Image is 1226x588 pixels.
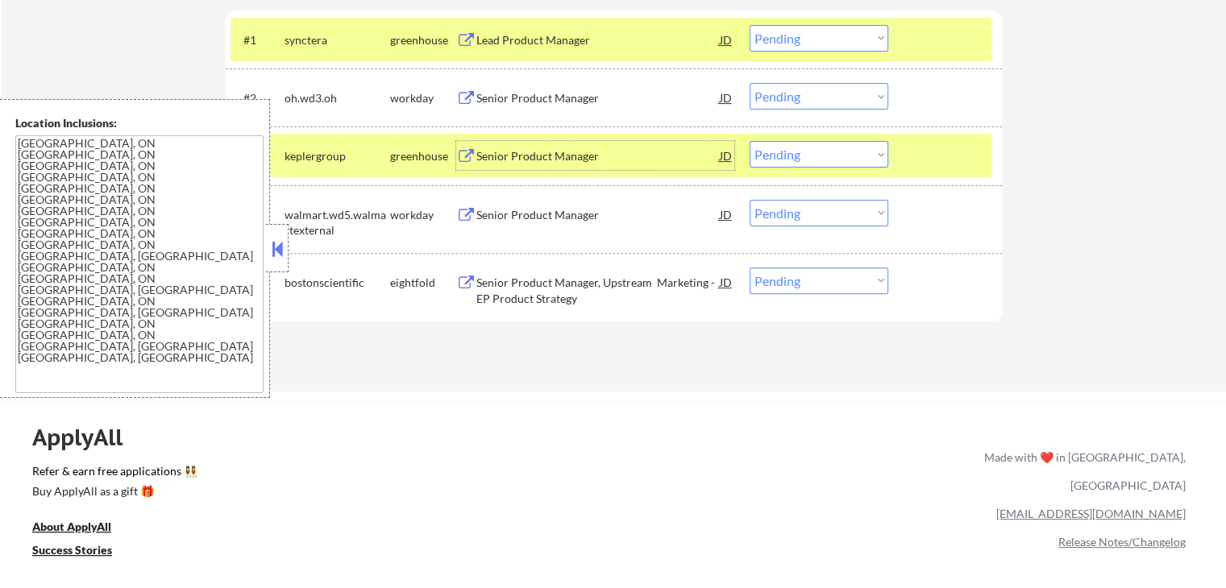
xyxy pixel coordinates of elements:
div: Senior Product Manager [476,207,720,223]
div: #1 [243,32,272,48]
a: [EMAIL_ADDRESS][DOMAIN_NAME] [996,507,1186,520]
div: JD [718,25,734,54]
div: synctera [285,32,390,48]
div: JD [718,83,734,112]
a: Buy ApplyAll as a gift 🎁 [32,482,193,503]
div: greenhouse [390,148,456,164]
div: greenhouse [390,32,456,48]
div: Senior Product Manager [476,148,720,164]
div: bostonscientific [285,275,390,291]
div: Senior Product Manager, Upstream Marketing - EP Product Strategy [476,275,720,306]
div: JD [718,200,734,229]
div: ApplyAll [32,424,141,451]
div: eightfold [390,275,456,291]
div: Location Inclusions: [15,115,264,131]
u: Success Stories [32,543,112,557]
div: #2 [243,90,272,106]
div: Made with ❤️ in [GEOGRAPHIC_DATA], [GEOGRAPHIC_DATA] [978,443,1186,499]
div: keplergroup [285,148,390,164]
u: About ApplyAll [32,520,111,533]
div: workday [390,90,456,106]
a: Refer & earn free applications 👯‍♀️ [32,466,647,482]
div: workday [390,207,456,223]
div: JD [718,267,734,296]
div: walmart.wd5.walmartexternal [285,207,390,238]
div: oh.wd3.oh [285,90,390,106]
div: Senior Product Manager [476,90,720,106]
a: Release Notes/Changelog [1058,535,1186,549]
a: About ApplyAll [32,518,134,538]
div: JD [718,141,734,170]
div: Buy ApplyAll as a gift 🎁 [32,486,193,497]
div: Lead Product Manager [476,32,720,48]
a: Success Stories [32,541,134,561]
